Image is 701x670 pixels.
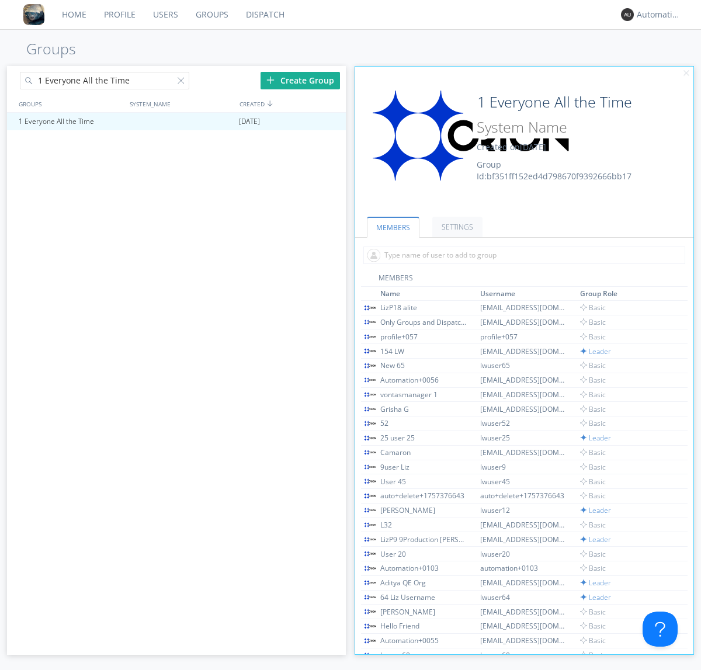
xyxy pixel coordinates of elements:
[364,407,377,412] img: orion-labs-logo.svg
[580,563,606,573] span: Basic
[637,9,681,20] div: Automation+0004
[364,363,377,368] img: orion-labs-logo.svg
[364,565,377,571] img: orion-labs-logo.svg
[580,433,611,443] span: Leader
[364,551,377,556] img: orion-labs-logo.svg
[380,650,468,660] div: lwuser60
[364,450,377,455] img: orion-labs-logo.svg
[480,447,568,457] div: [EMAIL_ADDRESS][DOMAIN_NAME]
[364,464,377,470] img: orion-labs-logo.svg
[364,320,377,325] img: orion-labs-logo.svg
[580,505,611,515] span: Leader
[16,95,124,112] div: GROUPS
[364,623,377,629] img: orion-labs-logo.svg
[380,505,468,515] div: [PERSON_NAME]
[480,433,568,443] div: lwuser25
[380,303,468,313] div: LizP18 alite
[380,578,468,588] div: Aditya QE Org
[480,477,568,487] div: lwuser45
[364,609,377,614] img: orion-labs-logo.svg
[7,113,346,130] a: 1 Everyone All the Time[DATE]
[364,334,377,339] img: orion-labs-logo.svg
[380,390,468,400] div: vontasmanager 1
[480,534,568,544] div: [EMAIL_ADDRESS][DOMAIN_NAME]
[20,72,189,89] input: Search groups
[580,650,606,660] span: Basic
[580,636,606,645] span: Basic
[364,652,377,658] img: orion-labs-logo.svg
[364,478,377,484] img: orion-labs-logo.svg
[127,95,237,112] div: SYSTEM_NAME
[478,287,578,301] th: Toggle SortBy
[364,348,377,353] img: orion-labs-logo.svg
[580,607,606,617] span: Basic
[643,612,678,647] iframe: Toggle Customer Support
[364,435,377,440] img: orion-labs-logo.svg
[239,113,260,130] span: [DATE]
[380,375,468,385] div: Automation+0056
[580,317,606,327] span: Basic
[380,534,468,544] div: LizP9 9Production [PERSON_NAME]
[480,607,568,617] div: [EMAIL_ADDRESS][DOMAIN_NAME]
[380,607,468,617] div: [PERSON_NAME]
[364,522,377,527] img: orion-labs-logo.svg
[23,4,44,25] img: 8ff700cf5bab4eb8a436322861af2272
[480,520,568,530] div: [EMAIL_ADDRESS][DOMAIN_NAME]
[480,418,568,428] div: lwuser52
[266,76,275,84] img: plus.svg
[580,477,606,487] span: Basic
[380,404,468,414] div: Grisha G
[480,390,568,400] div: [EMAIL_ADDRESS][DOMAIN_NAME]
[380,317,468,327] div: Only Groups and Dispatch Tabs
[379,287,478,301] th: Toggle SortBy
[580,520,606,530] span: Basic
[380,332,468,342] div: profile+057
[380,360,468,370] div: New 65
[477,159,631,182] span: Group Id: bf351ff152ed4d798670f9392666bb17
[380,520,468,530] div: L32
[380,592,468,602] div: 64 Liz Username
[480,404,568,414] div: [EMAIL_ADDRESS][DOMAIN_NAME]
[380,549,468,559] div: User 20
[580,375,606,385] span: Basic
[380,447,468,457] div: Camaron
[16,113,125,130] div: 1 Everyone All the Time
[480,332,568,342] div: profile+057
[682,70,690,78] img: cancel.svg
[480,578,568,588] div: [EMAIL_ADDRESS][DOMAIN_NAME]
[380,563,468,573] div: Automation+0103
[480,491,568,501] div: auto+delete+1757376643
[380,477,468,487] div: User 45
[580,549,606,559] span: Basic
[580,592,611,602] span: Leader
[477,141,546,152] span: Created on
[364,580,377,585] img: orion-labs-logo.svg
[580,360,606,370] span: Basic
[578,287,675,301] th: Toggle SortBy
[364,508,377,513] img: orion-labs-logo.svg
[480,592,568,602] div: lwuser64
[364,91,592,181] img: orion-labs-logo.svg
[261,72,340,89] div: Create Group
[580,578,611,588] span: Leader
[380,346,468,356] div: 154 LW
[380,462,468,472] div: 9user Liz
[364,305,377,310] img: orion-labs-logo.svg
[364,493,377,498] img: orion-labs-logo.svg
[480,360,568,370] div: lwuser65
[580,418,606,428] span: Basic
[364,421,377,426] img: orion-labs-logo.svg
[364,595,377,600] img: orion-labs-logo.svg
[364,377,377,383] img: orion-labs-logo.svg
[580,447,606,457] span: Basic
[480,650,568,660] div: lwuser60
[363,247,685,264] input: Type name of user to add to group
[380,636,468,645] div: Automation+0055
[380,621,468,631] div: Hello Friend
[237,95,347,112] div: CREATED
[361,273,688,287] div: MEMBERS
[580,491,606,501] span: Basic
[480,505,568,515] div: lwuser12
[480,549,568,559] div: lwuser20
[621,8,634,21] img: 373638.png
